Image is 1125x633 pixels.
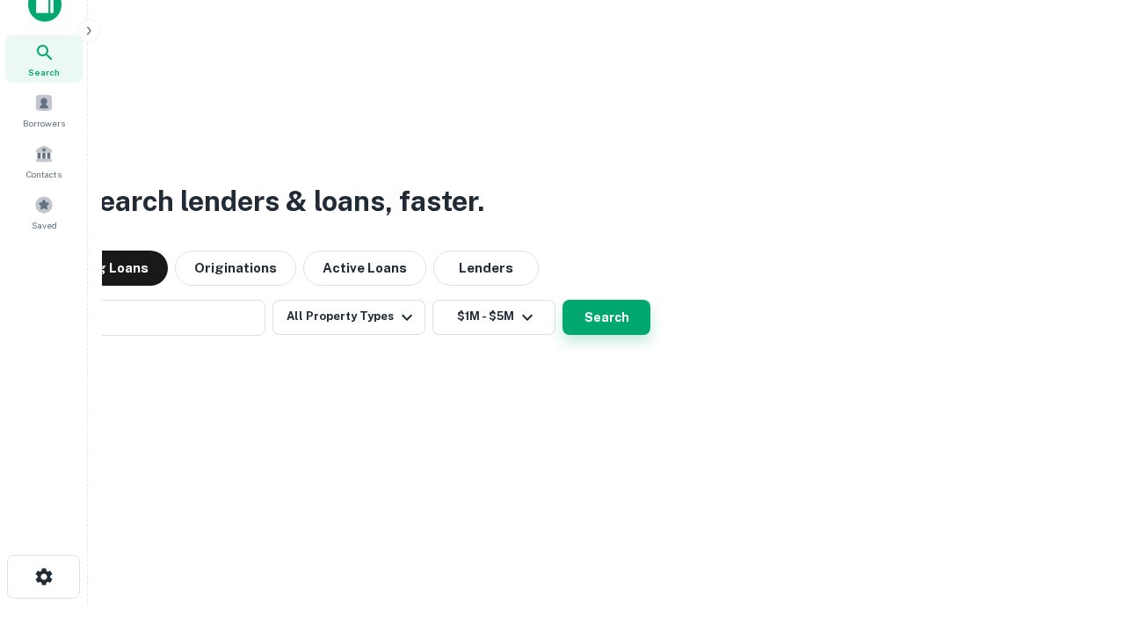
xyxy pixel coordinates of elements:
[432,300,555,335] button: $1M - $5M
[5,188,83,236] a: Saved
[26,167,62,181] span: Contacts
[23,116,65,130] span: Borrowers
[562,300,650,335] button: Search
[272,300,425,335] button: All Property Types
[175,251,296,286] button: Originations
[1037,492,1125,577] iframe: Chat Widget
[5,137,83,185] a: Contacts
[28,65,60,79] span: Search
[80,180,484,222] h3: Search lenders & loans, faster.
[5,86,83,134] a: Borrowers
[5,35,83,83] a: Search
[32,218,57,232] span: Saved
[303,251,426,286] button: Active Loans
[433,251,539,286] button: Lenders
